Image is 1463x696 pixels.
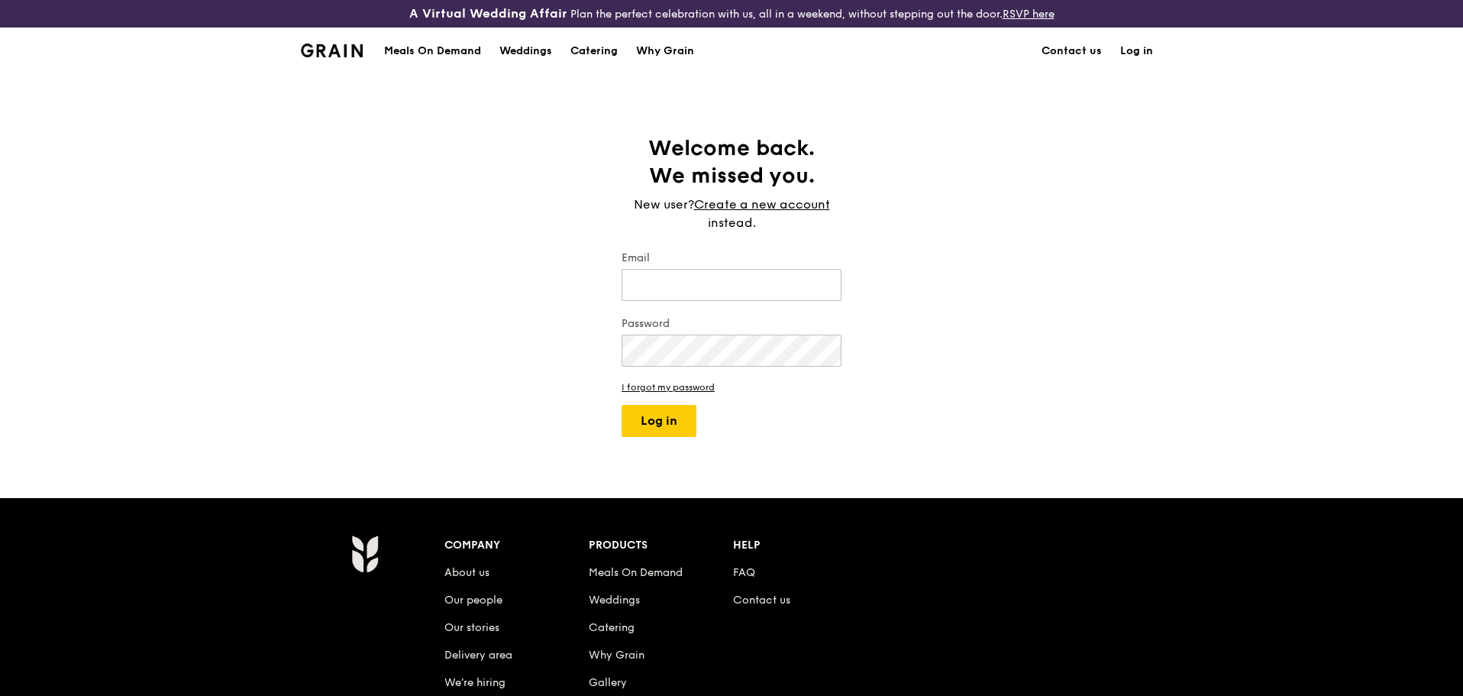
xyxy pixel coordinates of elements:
[351,535,378,573] img: Grain
[570,28,618,74] div: Catering
[490,28,561,74] a: Weddings
[444,676,505,689] a: We’re hiring
[733,594,790,607] a: Contact us
[708,215,756,230] span: instead.
[694,196,830,214] a: Create a new account
[622,316,841,332] label: Password
[384,28,481,74] div: Meals On Demand
[444,535,589,556] div: Company
[622,134,841,189] h1: Welcome back. We missed you.
[301,44,363,57] img: Grain
[1003,8,1054,21] a: RSVP here
[589,649,644,662] a: Why Grain
[444,566,489,579] a: About us
[733,535,877,556] div: Help
[627,28,703,74] a: Why Grain
[409,6,567,21] h3: A Virtual Wedding Affair
[444,621,499,634] a: Our stories
[589,535,733,556] div: Products
[636,28,694,74] div: Why Grain
[499,28,552,74] div: Weddings
[634,197,694,212] span: New user?
[589,566,683,579] a: Meals On Demand
[622,405,696,437] button: Log in
[589,594,640,607] a: Weddings
[589,621,635,634] a: Catering
[1032,28,1111,74] a: Contact us
[292,6,1171,21] div: Plan the perfect celebration with us, all in a weekend, without stepping out the door.
[444,649,512,662] a: Delivery area
[622,251,841,266] label: Email
[589,676,627,689] a: Gallery
[1111,28,1162,74] a: Log in
[301,27,363,73] a: GrainGrain
[561,28,627,74] a: Catering
[444,594,502,607] a: Our people
[622,382,841,393] a: I forgot my password
[733,566,755,579] a: FAQ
